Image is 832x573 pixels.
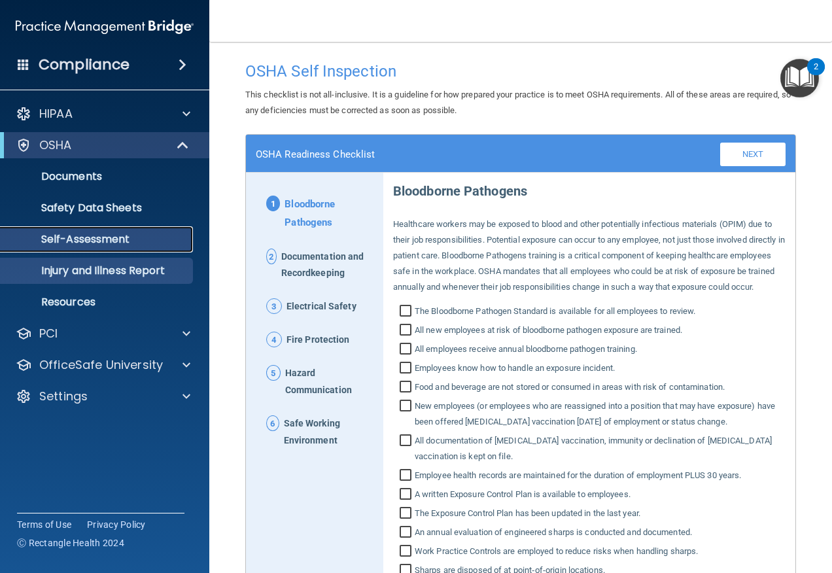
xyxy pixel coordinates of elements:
[393,217,786,295] p: Healthcare workers may be exposed to blood and other potentially infectious materials (OPIM) due ...
[16,14,194,40] img: PMB logo
[17,518,71,531] a: Terms of Use
[415,322,682,338] span: All new employees at risk of bloodborne pathogen exposure are trained.
[39,137,72,153] p: OSHA
[266,365,281,381] span: 5
[286,298,356,315] span: Electrical Safety
[266,415,279,431] span: 6
[400,436,415,464] input: All documentation of [MEDICAL_DATA] vaccination, immunity or declination of [MEDICAL_DATA] vaccin...
[39,56,130,74] h4: Compliance
[285,365,373,399] span: Hazard Communication
[285,196,373,232] span: Bloodborne Pathogens
[9,264,187,277] p: Injury and Illness Report
[266,332,282,347] span: 4
[39,106,73,122] p: HIPAA
[16,357,190,373] a: OfficeSafe University
[266,196,280,211] span: 1
[266,249,277,264] span: 2
[400,470,415,483] input: Employee health records are maintained for the duration of employment PLUS 30 years.
[266,298,282,314] span: 3
[16,389,190,404] a: Settings
[256,148,375,160] h4: OSHA Readiness Checklist
[606,480,816,532] iframe: Drift Widget Chat Controller
[415,398,786,430] span: New employees (or employees who are reassigned into a position that may have exposure) have been ...
[780,59,819,97] button: Open Resource Center, 2 new notifications
[400,306,415,319] input: The Bloodborne Pathogen Standard is available for all employees to review.
[415,304,695,319] span: The Bloodborne Pathogen Standard is available for all employees to review.
[16,326,190,341] a: PCI
[415,379,725,395] span: Food and beverage are not stored or consumed in areas with risk of contamination.
[415,341,637,357] span: All employees receive annual bloodborne pathogen training.
[814,67,818,84] div: 2
[400,325,415,338] input: All new employees at risk of bloodborne pathogen exposure are trained.
[9,201,187,215] p: Safety Data Sheets
[245,90,791,115] span: This checklist is not all-inclusive. It is a guideline for how prepared your practice is to meet ...
[415,433,786,464] span: All documentation of [MEDICAL_DATA] vaccination, immunity or declination of [MEDICAL_DATA] vaccin...
[281,249,373,283] span: Documentation and Recordkeeping
[39,357,163,373] p: OfficeSafe University
[415,360,615,376] span: Employees know how to handle an exposure incident.
[400,546,415,559] input: Work Practice Controls are employed to reduce risks when handling sharps.
[400,527,415,540] input: An annual evaluation of engineered sharps is conducted and documented.
[39,326,58,341] p: PCI
[9,233,187,246] p: Self-Assessment
[16,106,190,122] a: HIPAA
[286,332,350,349] span: Fire Protection
[17,536,124,549] span: Ⓒ Rectangle Health 2024
[400,489,415,502] input: A written Exposure Control Plan is available to employees.
[400,401,415,430] input: New employees (or employees who are reassigned into a position that may have exposure) have been ...
[415,487,631,502] span: A written Exposure Control Plan is available to employees.
[415,525,692,540] span: An annual evaluation of engineered sharps is conducted and documented.
[400,363,415,376] input: Employees know how to handle an exposure incident.
[16,137,190,153] a: OSHA
[393,173,786,203] p: Bloodborne Pathogens
[415,468,741,483] span: Employee health records are maintained for the duration of employment PLUS 30 years.
[245,63,796,80] h4: OSHA Self Inspection
[720,143,786,166] a: Next
[9,170,187,183] p: Documents
[87,518,146,531] a: Privacy Policy
[39,389,88,404] p: Settings
[9,296,187,309] p: Resources
[400,344,415,357] input: All employees receive annual bloodborne pathogen training.
[400,382,415,395] input: Food and beverage are not stored or consumed in areas with risk of contamination.
[284,415,373,449] span: Safe Working Environment
[415,544,698,559] span: Work Practice Controls are employed to reduce risks when handling sharps.
[400,508,415,521] input: The Exposure Control Plan has been updated in the last year.
[415,506,640,521] span: The Exposure Control Plan has been updated in the last year.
